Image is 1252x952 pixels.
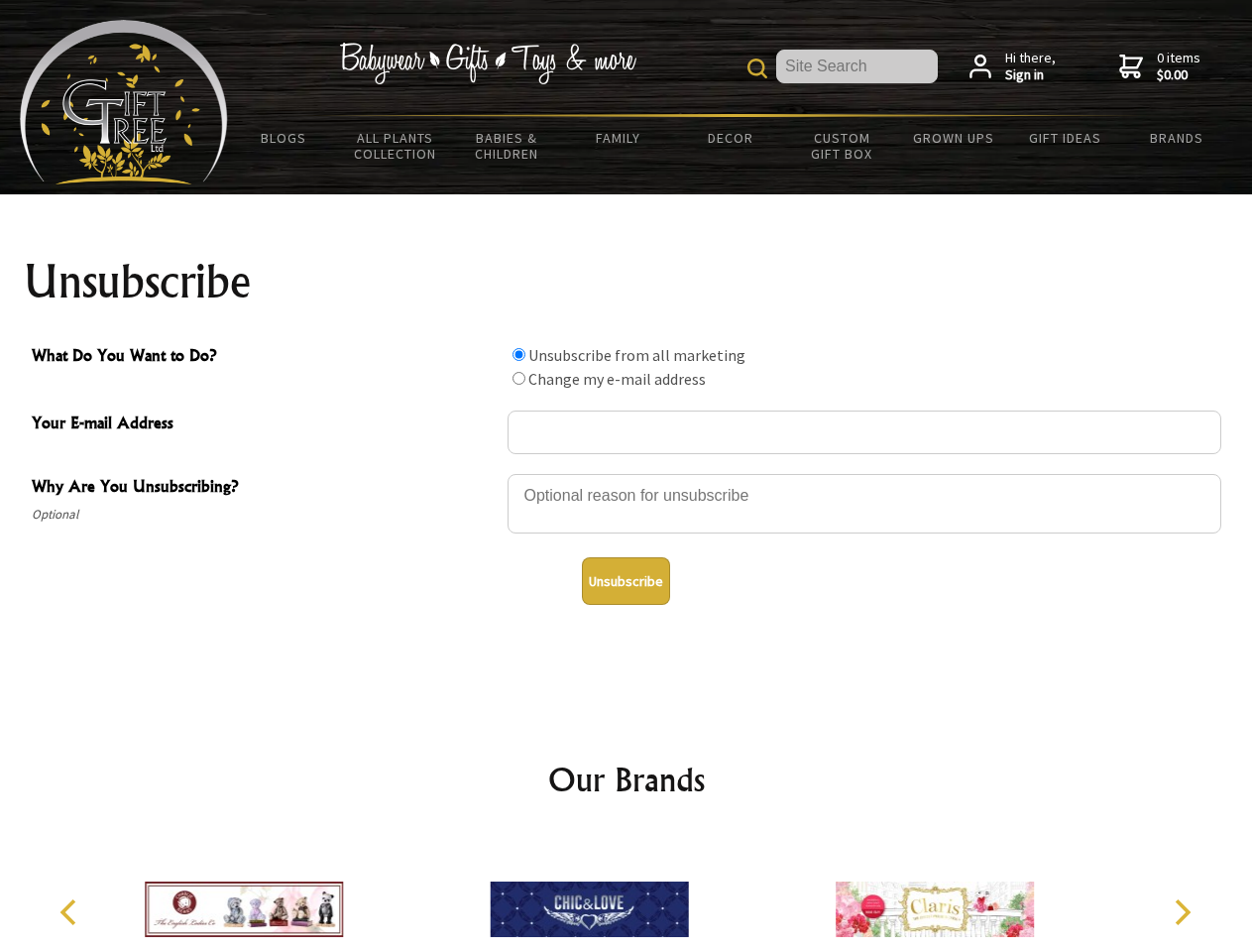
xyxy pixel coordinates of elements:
[32,343,498,372] span: What Do You Want to Do?
[786,117,898,175] a: Custom Gift Box
[508,474,1221,534] textarea: Why Are You Unsubscribing?
[32,503,498,527] span: Optional
[24,258,1229,305] h1: Unsubscribe
[228,117,340,159] a: BLOGS
[50,891,93,934] button: Previous
[40,756,1213,803] h2: Our Brands
[512,372,525,385] input: What Do You Want to Do?
[747,59,767,78] img: product search
[1005,50,1056,84] span: Hi there,
[969,50,1056,84] a: Hi there,Sign in
[508,411,1221,454] input: Your E-mail Address
[32,474,498,503] span: Why Are You Unsubscribing?
[1119,50,1200,84] a: 0 items$0.00
[512,348,525,361] input: What Do You Want to Do?
[528,345,745,365] label: Unsubscribe from all marketing
[451,117,563,175] a: Babies & Children
[20,20,228,184] img: Babyware - Gifts - Toys and more...
[528,369,706,389] label: Change my e-mail address
[582,557,670,605] button: Unsubscribe
[1157,66,1200,84] strong: $0.00
[1160,891,1203,934] button: Next
[1157,49,1200,84] span: 0 items
[1005,66,1056,84] strong: Sign in
[339,43,636,84] img: Babywear - Gifts - Toys & more
[563,117,675,159] a: Family
[674,117,786,159] a: Decor
[340,117,452,175] a: All Plants Collection
[32,411,498,439] span: Your E-mail Address
[1121,117,1233,159] a: Brands
[776,50,938,83] input: Site Search
[897,117,1009,159] a: Grown Ups
[1009,117,1121,159] a: Gift Ideas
